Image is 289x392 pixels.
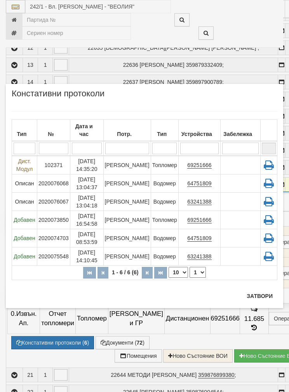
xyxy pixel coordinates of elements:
[103,247,151,266] td: [PERSON_NAME]
[13,129,36,139] div: Тип
[12,120,37,141] th: Тип: No sort applied, activate to apply an ascending sort
[103,120,151,141] th: Потр.: No sort applied, activate to apply an ascending sort
[70,247,103,266] td: [DATE] 14:10:45
[142,267,153,279] button: Следваща страница
[260,120,277,141] th: : No sort applied, sorting is disabled
[70,229,103,247] td: [DATE] 08:53:59
[151,120,178,141] th: Тип: No sort applied, activate to apply an ascending sort
[37,247,70,266] td: 2020075548
[105,129,150,139] div: Потр.
[242,290,277,302] button: Затвори
[190,267,206,278] select: Страница номер
[151,229,178,247] td: Водомер
[37,120,70,141] th: №: No sort applied, activate to apply an ascending sort
[154,267,167,279] button: Последна страница
[152,129,177,139] div: Тип
[110,269,140,275] span: 1 - 6 / 6 (6)
[70,174,103,193] td: [DATE] 13:04:37
[178,120,220,141] th: Устройства: No sort applied, activate to apply an ascending sort
[151,174,178,193] td: Водомер
[103,211,151,229] td: [PERSON_NAME]
[103,174,151,193] td: [PERSON_NAME]
[37,193,70,211] td: 2020076067
[12,156,37,174] td: Дист. Модул
[169,267,188,278] select: Брой редове на страница
[71,121,102,139] div: Дата и час
[37,156,70,174] td: 102371
[151,247,178,266] td: Водомер
[103,193,151,211] td: [PERSON_NAME]
[12,193,37,211] td: Описан
[103,229,151,247] td: [PERSON_NAME]
[70,211,103,229] td: [DATE] 16:54:58
[151,211,178,229] td: Топломер
[180,129,219,139] div: Устройства
[37,174,70,193] td: 2020076068
[38,129,69,139] div: №
[151,156,178,174] td: Топломер
[220,120,260,141] th: Забележка: No sort applied, activate to apply an ascending sort
[37,211,70,229] td: 2020073850
[222,129,259,139] div: Забележка
[12,211,37,229] td: Добавен
[12,247,37,266] td: Добавен
[37,229,70,247] td: 2020074703
[70,193,103,211] td: [DATE] 13:04:18
[70,120,103,141] th: Дата и час: Descending sort applied, activate to apply an ascending sort
[103,156,151,174] td: [PERSON_NAME]
[12,229,37,247] td: Добавен
[151,193,178,211] td: Водомер
[12,90,104,103] span: Констативни протоколи
[70,156,103,174] td: [DATE] 14:35:20
[97,267,108,279] button: Предишна страница
[12,174,37,193] td: Описан
[83,267,96,279] button: Първа страница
